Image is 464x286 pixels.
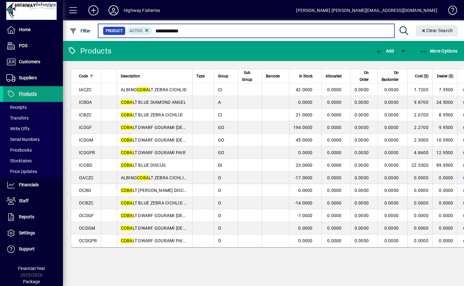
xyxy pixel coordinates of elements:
[3,166,63,177] a: Price Updates
[130,29,143,33] span: Active
[407,121,432,134] td: 2.2700
[298,238,313,243] span: 0.0000
[384,87,399,92] span: 0.0000
[79,87,92,92] span: IACZC
[121,100,186,105] span: LT BLUE DIAMOND ANGEL
[6,169,37,174] span: Price Updates
[3,193,63,209] a: Staff
[3,102,63,113] a: Receipts
[19,91,37,96] span: Products
[384,137,399,143] span: 0.0000
[19,75,37,80] span: Suppliers
[3,177,63,193] a: Financials
[355,163,369,168] span: 0.0000
[407,222,432,234] td: 0.0000
[326,73,342,80] span: Allocated
[242,69,252,83] span: Sub Group
[121,137,133,143] em: COBA
[407,209,432,222] td: 0.0000
[19,230,35,235] span: Settings
[218,137,225,143] span: GO
[18,266,45,271] span: Financial Year
[3,209,63,225] a: Reports
[432,222,457,234] td: 0.0000
[218,87,222,92] span: CI
[384,226,399,231] span: 0.0000
[121,112,182,117] span: LT BLUE ZEBRA CICHLID
[121,188,133,193] em: COBA
[79,200,93,205] span: OCBZC
[355,150,369,155] span: 0.0000
[296,5,437,15] div: [PERSON_NAME] [PERSON_NAME][EMAIL_ADDRESS][DOMAIN_NAME]
[355,69,369,83] span: On Order
[79,137,93,143] span: ICDGM
[407,109,432,121] td: 2.6700
[407,134,432,146] td: 2.3000
[432,83,457,96] td: 7.9500
[327,175,342,180] span: 0.0000
[218,100,221,105] span: A
[121,200,133,205] em: COBA
[79,112,92,117] span: ICBZC
[437,73,453,80] span: Dealer ($)
[432,171,457,184] td: 0.0000
[3,22,63,38] a: Home
[327,137,342,143] span: 0.0000
[6,148,32,153] span: Pricebooks
[384,150,399,155] span: 0.0000
[218,125,225,130] span: GO
[68,25,92,36] button: Filter
[296,163,313,168] span: 23.0000
[218,213,221,218] span: O
[327,87,342,92] span: 0.0000
[407,184,432,197] td: 0.0000
[384,175,399,180] span: 0.0000
[121,125,223,130] span: LT DWARF GOURAMI [DEMOGRAPHIC_DATA]
[121,238,218,243] span: LT DWARF GOURAMI PAIR OUT OF STOCK
[327,238,342,243] span: 0.0000
[432,184,457,197] td: 0.0000
[444,1,456,22] a: Knowledge Base
[355,137,369,143] span: 0.0000
[432,209,457,222] td: 0.0000
[382,69,399,83] span: On Backorder
[6,105,27,110] span: Receipts
[19,182,39,187] span: Financials
[6,137,40,142] span: Serial Numbers
[294,200,313,205] span: -14.0000
[384,125,399,130] span: 0.0000
[127,27,152,35] mat-chip: Activation Status: Active
[327,226,342,231] span: 0.0000
[218,150,225,155] span: GO
[298,150,313,155] span: 0.0000
[79,73,88,80] span: Code
[407,146,432,159] td: 4.8600
[79,125,92,130] span: ICDGF
[68,46,111,56] div: Products
[416,25,458,36] button: Clear
[121,137,223,143] span: LT DWARF GOURAMI [DEMOGRAPHIC_DATA]
[327,150,342,155] span: 0.0000
[327,163,342,168] span: 0.0000
[298,188,313,193] span: 0.0000
[384,100,399,105] span: 0.0000
[3,225,63,241] a: Settings
[3,155,63,166] a: Stocktakes
[19,59,40,64] span: Customers
[196,73,204,80] span: Type
[242,69,258,83] div: Sub Group
[121,226,133,231] em: COBA
[6,158,32,163] span: Stocktakes
[6,115,29,121] span: Transfers
[19,214,34,219] span: Reports
[79,188,91,193] span: OCBD
[432,159,457,171] td: 89.9500
[79,73,97,80] div: Code
[137,87,149,92] em: COBA
[3,113,63,123] a: Transfers
[355,87,369,92] span: 0.0000
[121,163,133,168] em: COBA
[121,150,186,155] span: LT DWARF GOURAMI PAIR
[23,279,40,284] span: Package
[421,28,453,33] span: Clear Search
